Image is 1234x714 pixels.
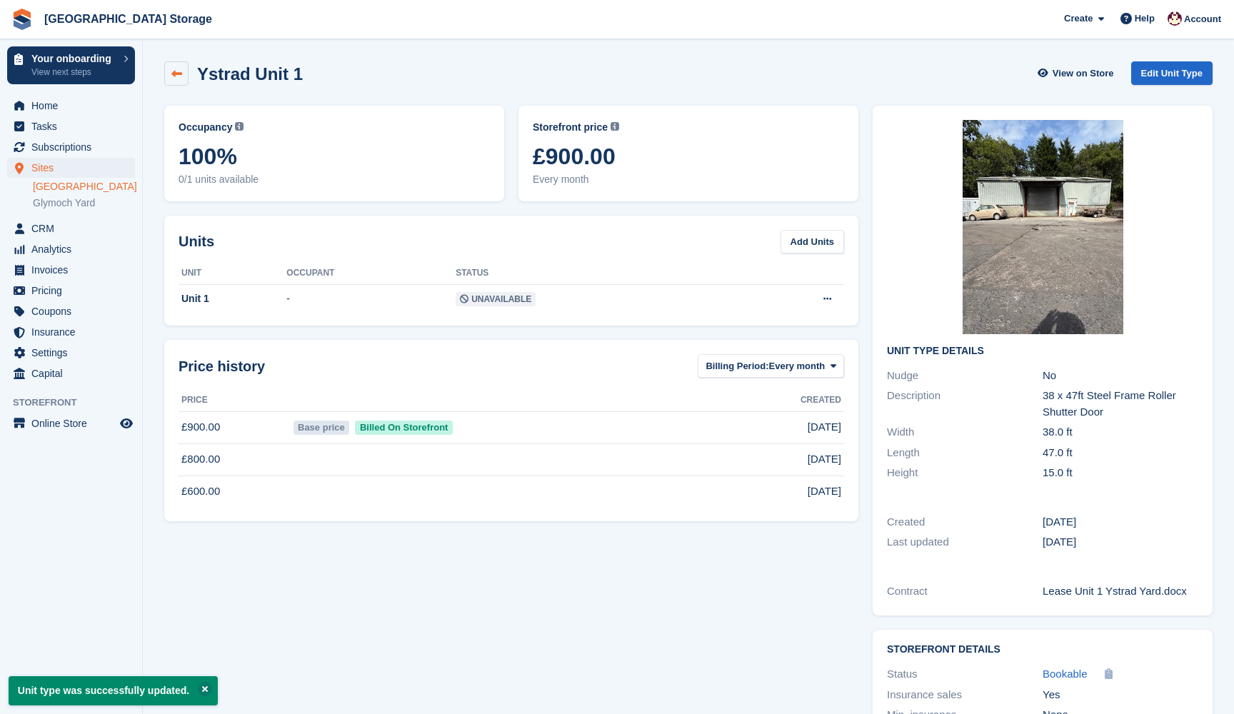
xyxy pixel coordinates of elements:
[179,291,286,306] div: Unit 1
[808,451,841,468] span: [DATE]
[533,120,608,135] span: Storefront price
[1064,11,1093,26] span: Create
[31,260,117,280] span: Invoices
[1043,666,1088,683] a: Bookable
[31,413,117,433] span: Online Store
[179,411,291,443] td: £900.00
[7,239,135,259] a: menu
[801,393,841,406] span: Created
[7,116,135,136] a: menu
[1043,388,1198,420] div: 38 x 47ft Steel Frame Roller Shutter Door
[706,359,768,373] span: Billing Period:
[7,301,135,321] a: menu
[1053,66,1114,81] span: View on Store
[1043,687,1198,703] div: Yes
[1043,583,1198,600] div: Lease Unit 1 Ystrad Yard.docx
[7,218,135,238] a: menu
[7,46,135,84] a: Your onboarding View next steps
[7,363,135,383] a: menu
[1168,11,1182,26] img: Andrew Lacey
[7,281,135,301] a: menu
[1043,514,1198,531] div: [DATE]
[1043,534,1198,550] div: [DATE]
[31,54,116,64] p: Your onboarding
[31,343,117,363] span: Settings
[179,120,232,135] span: Occupancy
[887,445,1043,461] div: Length
[887,666,1043,683] div: Status
[7,96,135,116] a: menu
[456,262,738,285] th: Status
[197,64,303,84] h2: Ystrad Unit 1
[698,354,844,378] button: Billing Period: Every month
[887,465,1043,481] div: Height
[7,413,135,433] a: menu
[887,514,1043,531] div: Created
[887,388,1043,420] div: Description
[1043,368,1198,384] div: No
[7,158,135,178] a: menu
[1184,12,1221,26] span: Account
[179,476,291,507] td: £600.00
[1036,61,1120,85] a: View on Store
[31,322,117,342] span: Insurance
[1135,11,1155,26] span: Help
[31,218,117,238] span: CRM
[808,419,841,436] span: [DATE]
[533,144,844,169] span: £900.00
[118,415,135,432] a: Preview store
[456,292,536,306] span: Unavailable
[286,284,456,314] td: -
[533,172,844,187] span: Every month
[1043,424,1198,441] div: 38.0 ft
[781,230,844,253] a: Add Units
[769,359,826,373] span: Every month
[7,260,135,280] a: menu
[808,483,841,500] span: [DATE]
[887,424,1043,441] div: Width
[179,389,291,412] th: Price
[887,583,1043,600] div: Contract
[39,7,218,31] a: [GEOGRAPHIC_DATA] Storage
[1043,445,1198,461] div: 47.0 ft
[1131,61,1213,85] a: Edit Unit Type
[179,172,490,187] span: 0/1 units available
[31,239,117,259] span: Analytics
[179,356,265,377] span: Price history
[31,301,117,321] span: Coupons
[33,196,135,210] a: Glymoch Yard
[887,687,1043,703] div: Insurance sales
[9,676,218,705] p: Unit type was successfully updated.
[179,443,291,476] td: £800.00
[179,144,490,169] span: 100%
[887,346,1198,357] h2: Unit Type details
[611,122,619,131] img: icon-info-grey-7440780725fd019a000dd9b08b2336e03edf1995a4989e88bcd33f0948082b44.svg
[31,137,117,157] span: Subscriptions
[31,281,117,301] span: Pricing
[1043,668,1088,680] span: Bookable
[31,116,117,136] span: Tasks
[11,9,33,30] img: stora-icon-8386f47178a22dfd0bd8f6a31ec36ba5ce8667c1dd55bd0f319d3a0aa187defe.svg
[7,343,135,363] a: menu
[294,421,350,435] span: Base price
[31,363,117,383] span: Capital
[31,66,116,79] p: View next steps
[31,96,117,116] span: Home
[963,120,1123,334] img: IMG_0057.jpeg
[31,158,117,178] span: Sites
[887,644,1198,655] h2: Storefront Details
[179,231,214,252] h2: Units
[33,180,135,193] a: [GEOGRAPHIC_DATA]
[887,368,1043,384] div: Nudge
[1043,465,1198,481] div: 15.0 ft
[355,421,453,435] span: Billed On Storefront
[235,122,244,131] img: icon-info-grey-7440780725fd019a000dd9b08b2336e03edf1995a4989e88bcd33f0948082b44.svg
[179,262,286,285] th: Unit
[7,137,135,157] a: menu
[7,322,135,342] a: menu
[13,396,142,410] span: Storefront
[286,262,456,285] th: Occupant
[887,534,1043,550] div: Last updated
